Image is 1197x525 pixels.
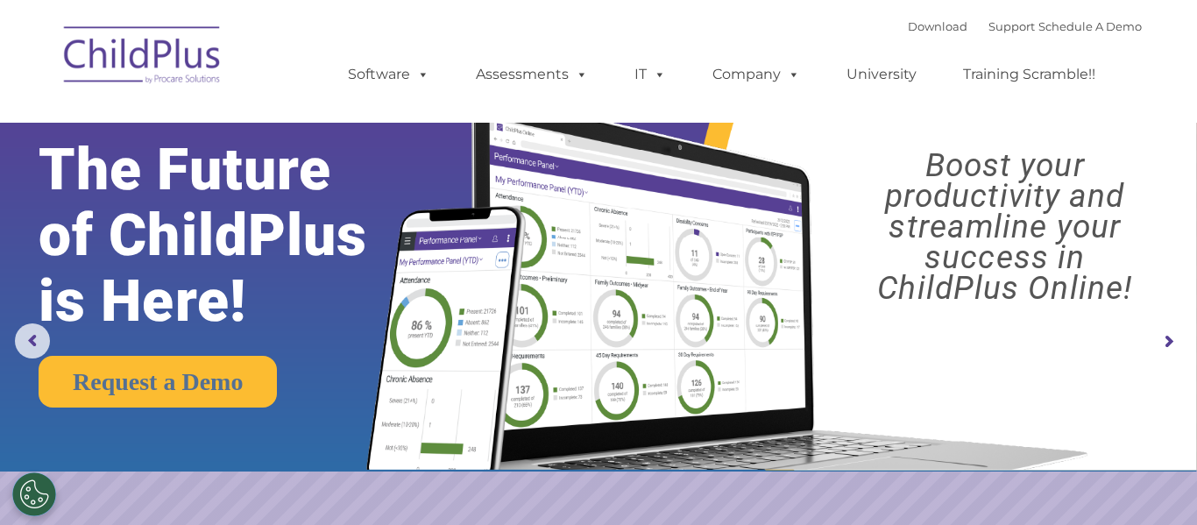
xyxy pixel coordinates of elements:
[1038,19,1142,33] a: Schedule A Demo
[330,57,447,92] a: Software
[827,150,1182,303] rs-layer: Boost your productivity and streamline your success in ChildPlus Online!
[55,14,230,102] img: ChildPlus by Procare Solutions
[39,137,421,334] rs-layer: The Future of ChildPlus is Here!
[908,19,967,33] a: Download
[908,19,1142,33] font: |
[988,19,1035,33] a: Support
[829,57,934,92] a: University
[946,57,1113,92] a: Training Scramble!!
[617,57,683,92] a: IT
[695,57,818,92] a: Company
[12,472,56,516] button: Cookies Settings
[39,356,277,408] a: Request a Demo
[458,57,606,92] a: Assessments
